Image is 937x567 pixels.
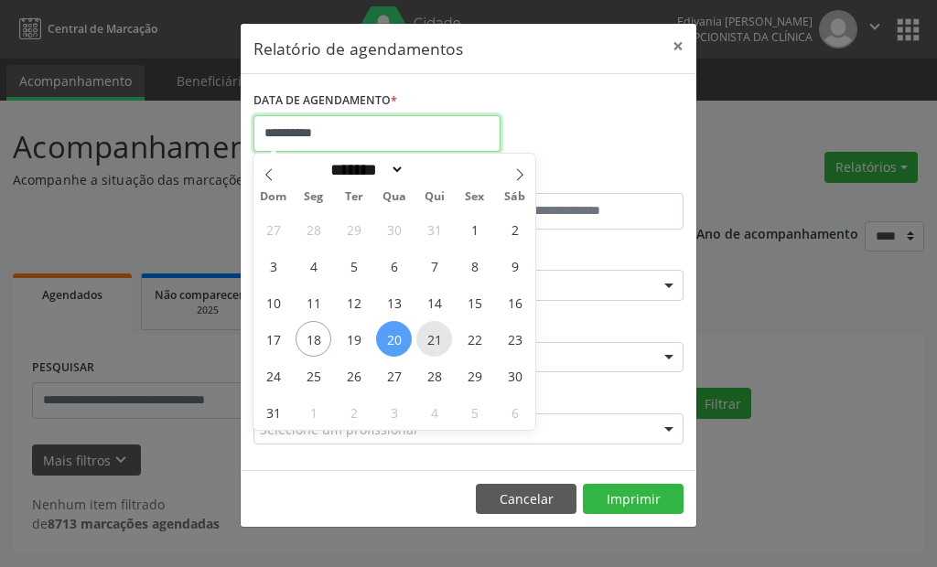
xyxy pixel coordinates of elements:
[416,211,452,247] span: Julho 31, 2025
[260,420,417,439] span: Selecione um profissional
[376,394,412,430] span: Setembro 3, 2025
[253,87,397,115] label: DATA DE AGENDAMENTO
[457,358,492,393] span: Agosto 29, 2025
[253,37,463,60] h5: Relatório de agendamentos
[497,358,533,393] span: Agosto 30, 2025
[495,191,535,203] span: Sáb
[334,191,374,203] span: Ter
[296,211,331,247] span: Julho 28, 2025
[457,248,492,283] span: Agosto 8, 2025
[296,358,331,393] span: Agosto 25, 2025
[336,394,372,430] span: Setembro 2, 2025
[416,394,452,430] span: Setembro 4, 2025
[473,165,684,193] label: ATÉ
[416,248,452,283] span: Agosto 7, 2025
[296,321,331,357] span: Agosto 18, 2025
[255,358,291,393] span: Agosto 24, 2025
[336,284,372,320] span: Agosto 12, 2025
[457,321,492,357] span: Agosto 22, 2025
[416,358,452,393] span: Agosto 28, 2025
[497,211,533,247] span: Agosto 2, 2025
[457,211,492,247] span: Agosto 1, 2025
[416,284,452,320] span: Agosto 14, 2025
[324,160,404,179] select: Month
[497,248,533,283] span: Agosto 9, 2025
[415,191,455,203] span: Qui
[336,358,372,393] span: Agosto 26, 2025
[255,394,291,430] span: Agosto 31, 2025
[294,191,334,203] span: Seg
[376,211,412,247] span: Julho 30, 2025
[253,191,294,203] span: Dom
[376,321,412,357] span: Agosto 20, 2025
[376,284,412,320] span: Agosto 13, 2025
[497,321,533,357] span: Agosto 23, 2025
[404,160,465,179] input: Year
[476,484,576,515] button: Cancelar
[583,484,684,515] button: Imprimir
[497,394,533,430] span: Setembro 6, 2025
[336,248,372,283] span: Agosto 5, 2025
[457,284,492,320] span: Agosto 15, 2025
[255,321,291,357] span: Agosto 17, 2025
[374,191,415,203] span: Qua
[497,284,533,320] span: Agosto 16, 2025
[255,284,291,320] span: Agosto 10, 2025
[296,284,331,320] span: Agosto 11, 2025
[296,394,331,430] span: Setembro 1, 2025
[255,211,291,247] span: Julho 27, 2025
[416,321,452,357] span: Agosto 21, 2025
[336,211,372,247] span: Julho 29, 2025
[336,321,372,357] span: Agosto 19, 2025
[457,394,492,430] span: Setembro 5, 2025
[255,248,291,283] span: Agosto 3, 2025
[376,248,412,283] span: Agosto 6, 2025
[660,24,696,69] button: Close
[296,248,331,283] span: Agosto 4, 2025
[376,358,412,393] span: Agosto 27, 2025
[455,191,495,203] span: Sex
